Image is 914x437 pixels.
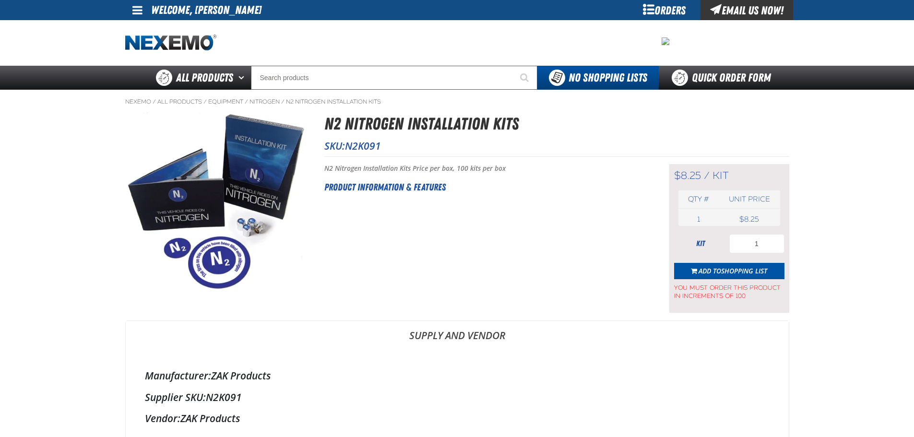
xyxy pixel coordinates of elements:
button: Start Searching [513,66,537,90]
button: You do not have available Shopping Lists. Open to Create a New List [537,66,659,90]
a: Nitrogen [249,98,280,106]
span: kit [712,169,729,182]
img: N2 Nitrogen Installation Kits [126,111,307,293]
a: Equipment [208,98,243,106]
input: Search [251,66,537,90]
img: Nexemo logo [125,35,216,51]
span: / [153,98,156,106]
div: ZAK Products [145,369,770,382]
a: Home [125,35,216,51]
a: Nexemo [125,98,151,106]
img: 8c87bc8bf9104322ccb3e1420f302a94.jpeg [662,37,669,45]
h2: Product Information & Features [324,180,645,194]
a: Quick Order Form [659,66,789,90]
a: N2 Nitrogen Installation Kits [286,98,381,106]
span: $8.25 [674,169,701,182]
th: Qty # [678,190,719,208]
span: You must order this product in increments of 100 [674,279,784,300]
td: $8.25 [719,213,780,226]
p: SKU: [324,139,789,153]
nav: Breadcrumbs [125,98,789,106]
p: N2 Nitrogen Installation Kits Price per box, 100 kits per box [324,164,645,173]
h1: N2 Nitrogen Installation Kits [324,111,789,137]
span: / [245,98,248,106]
div: kit [674,238,727,249]
span: / [281,98,285,106]
span: N2K091 [345,139,381,153]
span: All Products [176,69,233,86]
div: ZAK Products [145,412,770,425]
button: Open All Products pages [235,66,251,90]
span: No Shopping Lists [569,71,647,84]
a: Supply and Vendor [126,321,789,350]
span: Add to [699,266,767,275]
span: 1 [697,215,700,224]
button: Add toShopping List [674,263,784,279]
div: N2K091 [145,390,770,404]
span: / [704,169,710,182]
label: Supplier SKU: [145,390,206,404]
label: Vendor: [145,412,180,425]
input: Product Quantity [729,234,784,253]
a: All Products [157,98,202,106]
th: Unit price [719,190,780,208]
label: Manufacturer: [145,369,211,382]
span: / [203,98,207,106]
span: Shopping List [721,266,767,275]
